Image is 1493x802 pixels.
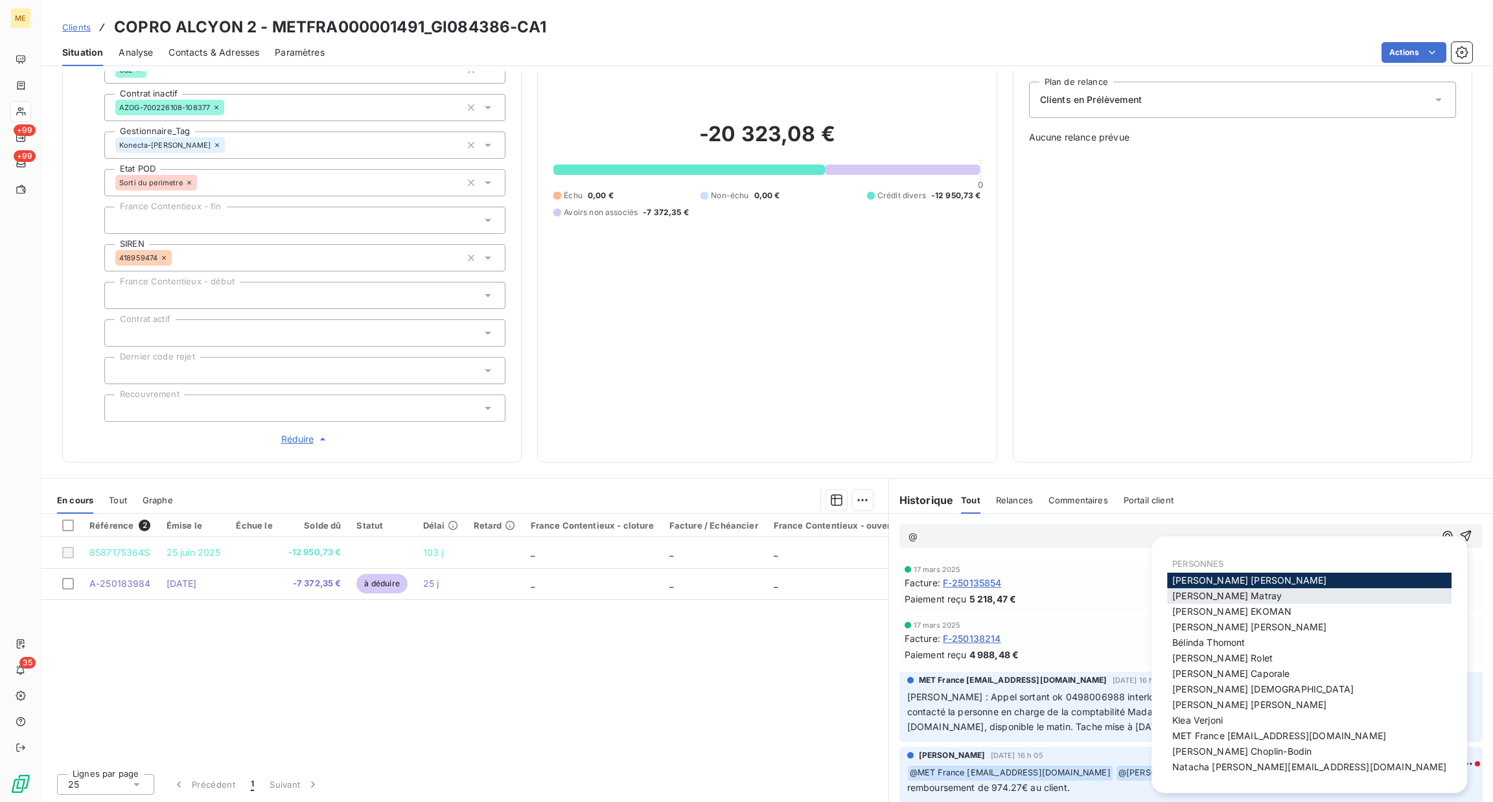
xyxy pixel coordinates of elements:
[1172,761,1446,772] span: Natacha [PERSON_NAME][EMAIL_ADDRESS][DOMAIN_NAME]
[356,520,407,531] div: Statut
[119,46,153,59] span: Analyse
[474,520,515,531] div: Retard
[197,177,207,189] input: Ajouter une valeur
[643,207,689,218] span: -7 372,35 €
[114,16,546,39] h3: COPRO ALCYON 2 - METFRA000001491_GI084386-CA1
[1172,730,1386,741] span: MET France [EMAIL_ADDRESS][DOMAIN_NAME]
[115,214,126,226] input: Ajouter une valeur
[1172,575,1326,586] span: [PERSON_NAME] [PERSON_NAME]
[281,433,329,446] span: Réduire
[57,495,93,505] span: En cours
[774,547,778,558] span: _
[89,578,151,589] span: A-250183984
[1048,495,1108,505] span: Commentaires
[1040,93,1142,106] span: Clients en Prélèvement
[115,327,126,339] input: Ajouter une valeur
[669,520,758,531] div: Facture / Echéancier
[1172,558,1223,569] span: PERSONNES
[119,179,183,187] span: Sorti du perimetre
[165,771,243,798] button: Précédent
[914,621,961,629] span: 17 mars 2025
[167,578,197,589] span: [DATE]
[1172,746,1312,757] span: [PERSON_NAME] Choplin-Bodin
[943,632,1001,645] span: F-250138214
[224,102,235,113] input: Ajouter une valeur
[225,139,235,151] input: Ajouter une valeur
[774,578,778,589] span: _
[423,520,458,531] div: Délai
[564,190,583,201] span: Échu
[669,547,673,558] span: _
[115,365,126,376] input: Ajouter une valeur
[711,190,748,201] span: Non-échu
[588,190,614,201] span: 0,00 €
[774,520,909,531] div: France Contentieux - ouverture
[89,547,150,558] span: 8587175364S
[167,547,221,558] span: 25 juin 2025
[143,495,173,505] span: Graphe
[1124,495,1174,505] span: Portail client
[14,124,36,136] span: +99
[908,766,1113,781] span: @ MET France [EMAIL_ADDRESS][DOMAIN_NAME]
[356,574,407,593] span: à déduire
[1172,621,1326,632] span: [PERSON_NAME] [PERSON_NAME]
[1172,637,1245,648] span: Bélinda Thomont
[1172,699,1326,710] span: [PERSON_NAME] [PERSON_NAME]
[905,648,967,661] span: Paiement reçu
[914,566,961,573] span: 17 mars 2025
[68,778,79,791] span: 25
[1172,683,1354,694] span: [PERSON_NAME] [DEMOGRAPHIC_DATA]
[119,254,157,262] span: 418959474
[907,691,1455,732] span: [PERSON_NAME] : Appel sortant ok 0498006988 interlocuteur m'indique de bien gérer la copropriété ...
[251,778,254,791] span: 1
[423,547,444,558] span: 103 j
[931,190,981,201] span: -12 950,73 €
[168,46,259,59] span: Contacts & Adresses
[905,592,967,606] span: Paiement reçu
[167,520,221,531] div: Émise le
[969,648,1019,661] span: 4 988,48 €
[262,771,327,798] button: Suivant
[909,531,918,542] span: @
[991,751,1043,759] span: [DATE] 16 h 05
[1172,606,1291,617] span: [PERSON_NAME] EKOMAN
[115,290,126,301] input: Ajouter une valeur
[19,657,36,669] span: 35
[236,520,272,531] div: Échue le
[115,402,126,414] input: Ajouter une valeur
[104,432,505,446] button: Réduire
[919,674,1107,686] span: MET France [EMAIL_ADDRESS][DOMAIN_NAME]
[669,578,673,589] span: _
[275,46,325,59] span: Paramètres
[1172,668,1290,679] span: [PERSON_NAME] Caporale
[996,495,1033,505] span: Relances
[905,576,940,590] span: Facture :
[877,190,926,201] span: Crédit divers
[1172,590,1282,601] span: [PERSON_NAME] Matray
[62,46,103,59] span: Situation
[14,150,36,162] span: +99
[969,592,1017,606] span: 5 218,47 €
[62,21,91,34] a: Clients
[139,520,150,531] span: 2
[978,179,983,190] span: 0
[905,632,940,645] span: Facture :
[288,577,341,590] span: -7 372,35 €
[288,546,341,559] span: -12 950,73 €
[1113,676,1164,684] span: [DATE] 16 h 41
[919,750,986,761] span: [PERSON_NAME]
[1382,42,1446,63] button: Actions
[943,576,1002,590] span: F-250135854
[531,578,535,589] span: _
[1029,131,1456,144] span: Aucune relance prévue
[62,22,91,32] span: Clients
[531,547,535,558] span: _
[531,520,654,531] div: France Contentieux - cloture
[754,190,780,201] span: 0,00 €
[89,520,151,531] div: Référence
[10,773,31,794] img: Logo LeanPay
[889,492,954,508] h6: Historique
[10,8,31,29] div: ME
[564,207,638,218] span: Avoirs non associés
[1117,766,1197,781] span: @ [PERSON_NAME]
